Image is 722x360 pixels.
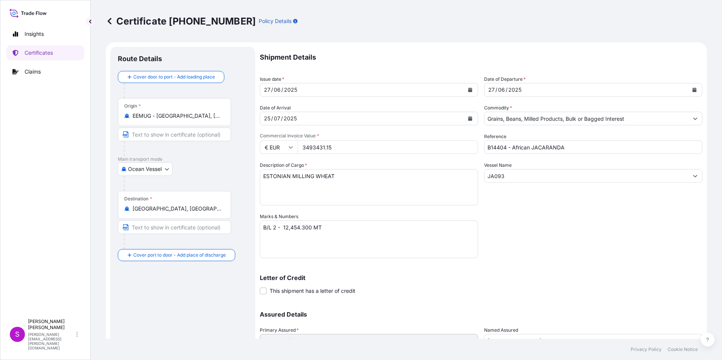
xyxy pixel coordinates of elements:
div: day, [263,85,271,94]
span: Seaboard Trading – IOM [263,337,324,345]
button: Calendar [464,112,476,125]
label: Commodity [484,104,512,112]
div: Origin [124,103,141,109]
div: month, [497,85,506,94]
input: Text to appear on certificate [118,128,231,141]
a: Certificates [6,45,84,60]
label: Marks & Numbers [260,213,298,220]
input: Type to search vessel name or IMO [484,169,688,183]
div: day, [488,85,495,94]
button: Select transport [118,162,173,176]
div: year, [283,114,298,123]
textarea: B/L 2 - 12,454.300 MT [260,220,478,258]
div: year, [508,85,522,94]
span: Date of Departure [484,75,526,83]
div: / [281,85,283,94]
span: Date of Arrival [260,104,291,112]
label: Named Assured [484,326,518,334]
input: Origin [133,112,222,120]
button: Cover port to door - Add place of discharge [118,249,235,261]
p: Claims [25,68,41,75]
p: [PERSON_NAME] [PERSON_NAME] [28,318,75,331]
input: Enter amount [298,140,478,154]
button: Show suggestions [688,169,702,183]
label: Reference [484,133,506,140]
button: Cover door to port - Add loading place [118,71,224,83]
div: / [271,85,273,94]
input: Text to appear on certificate [118,220,231,234]
div: / [495,85,497,94]
label: Vessel Name [484,162,512,169]
div: / [271,114,273,123]
label: Description of Cargo [260,162,307,169]
div: day, [263,114,271,123]
span: Primary Assured [260,326,299,334]
span: Cover door to port - Add loading place [133,73,215,81]
div: year, [283,85,298,94]
p: Shipment Details [260,47,702,68]
div: month, [273,114,281,123]
p: Policy Details [259,17,292,25]
input: Type to search commodity [484,112,688,125]
p: Certificates [25,49,53,57]
span: S [15,331,20,338]
p: [PERSON_NAME][EMAIL_ADDRESS][PERSON_NAME][DOMAIN_NAME] [28,332,75,350]
p: Insights [25,30,44,38]
button: Seaboard Trading – IOM [260,334,478,348]
p: Certificate [PHONE_NUMBER] [106,15,256,27]
a: Privacy Policy [631,346,662,352]
a: Claims [6,64,84,79]
div: / [506,85,508,94]
p: Assured Details [260,311,702,317]
p: Route Details [118,54,162,63]
a: Cookie Notice [668,346,698,352]
span: Cover port to door - Add place of discharge [133,251,226,259]
span: This shipment has a letter of credit [270,287,355,295]
p: Main transport mode [118,156,248,162]
button: Show suggestions [688,112,702,125]
div: month, [273,85,281,94]
span: Commercial Invoice Value [260,133,478,139]
p: Letter of Credit [260,275,702,281]
a: Insights [6,26,84,42]
span: Ocean Vessel [128,165,162,173]
div: Destination [124,196,152,202]
input: Destination [133,205,222,212]
textarea: ESTONIAN MILLING WHEAT [260,169,478,205]
span: Issue date [260,75,284,83]
button: Calendar [464,84,476,96]
input: Enter booking reference [484,140,702,154]
button: Calendar [688,84,700,96]
div: / [281,114,283,123]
